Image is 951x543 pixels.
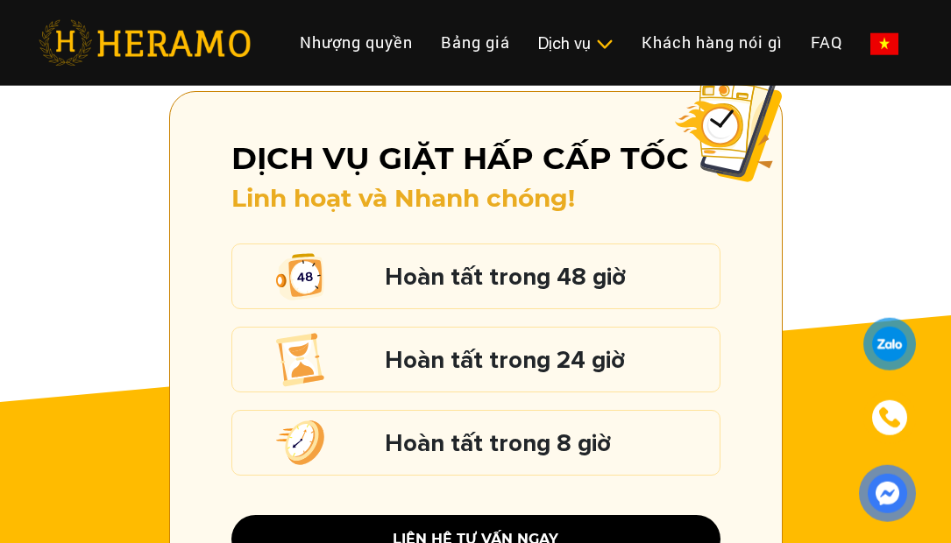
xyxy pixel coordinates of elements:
a: Khách hàng nói gì [628,24,797,61]
h4: Linh hoạt và Nhanh chóng! [231,184,720,214]
h5: Hoàn tất trong 24 giờ [385,349,711,371]
div: Dịch vụ [538,32,614,55]
a: Nhượng quyền [286,24,427,61]
h5: Hoàn tất trong 48 giờ [385,265,711,288]
img: heramo-logo.png [39,20,251,66]
img: subToggleIcon [595,36,614,53]
h5: Hoàn tất trong 8 giờ [385,432,711,455]
h3: Dịch vụ giặt hấp cấp tốc [231,140,720,177]
img: vn-flag.png [870,33,898,55]
a: Bảng giá [427,24,524,61]
img: phone-icon [879,407,900,428]
a: FAQ [797,24,856,61]
a: phone-icon [863,391,916,444]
